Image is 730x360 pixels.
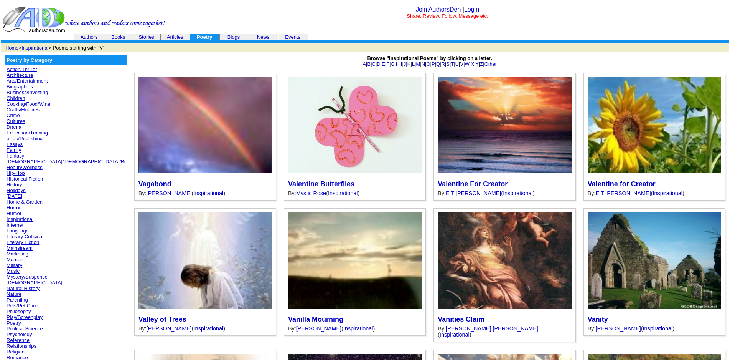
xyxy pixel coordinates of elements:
[138,180,171,188] a: Vagabond
[7,101,50,107] a: Cooking/Food/Wine
[7,239,39,245] a: Literary Fiction
[396,61,399,67] a: H
[455,61,459,67] a: U
[412,61,415,67] a: L
[7,216,33,222] a: Inspirational
[167,34,183,40] a: Articles
[440,332,470,338] a: Inspirational
[7,291,21,297] a: Nature
[503,190,533,196] a: Inspirational
[442,61,445,67] a: R
[7,118,25,124] a: Cultures
[5,45,105,51] font: > > Poems starting with "V"
[2,6,165,33] img: header_logo2.gif
[7,170,25,176] a: Hip-Hop
[7,193,22,199] a: [DATE]
[7,285,40,291] a: Natural History
[7,107,40,113] a: Crafts/Hobbies
[471,61,474,67] a: X
[463,6,479,13] font: |
[194,190,224,196] a: Inspirational
[588,180,656,188] a: Valentine for Creator
[7,320,21,326] a: Poetry
[7,222,23,228] a: Internet
[436,61,440,67] a: Q
[588,325,721,332] div: By: ( )
[111,33,126,40] a: Books
[416,61,420,67] a: M
[438,325,571,338] div: By: ( )
[588,190,721,196] div: By: ( )
[407,13,488,19] font: Share, Review, Follow, Message etc.
[7,95,25,101] a: Children
[404,61,406,67] a: J
[475,61,479,67] a: Y
[7,84,33,90] a: Biographies
[81,34,98,40] a: Authors
[643,325,673,332] a: Inspirational
[438,315,484,323] a: Vanities Claim
[138,190,272,196] div: By: ( )
[432,61,435,67] a: P
[7,176,43,182] a: Historical Fiction
[367,61,371,67] a: B
[7,159,125,164] a: [DEMOGRAPHIC_DATA]/[DEMOGRAPHIC_DATA]/Bi
[7,124,21,130] a: Drama
[391,61,395,67] a: G
[21,45,48,51] a: Inspirational
[7,234,44,239] a: Literary Criticism
[446,190,501,196] a: E T [PERSON_NAME]
[7,251,28,257] a: Marketing
[416,6,461,13] a: Join AuthorsDen
[377,61,380,67] a: D
[288,180,354,188] a: Valentine Butterflies
[7,113,20,118] a: Crime
[146,325,191,332] a: [PERSON_NAME]
[451,61,454,67] a: T
[7,199,43,205] a: Home & Garden
[363,55,497,67] font: | | | | | | | | | | | | | | | | | | | | | | | | | |
[7,332,32,337] a: Psychology
[382,61,385,67] a: E
[464,6,479,13] a: Login
[227,34,240,40] a: Blogs
[438,190,571,196] div: By: ( )
[446,61,450,67] a: S
[386,61,389,67] a: F
[422,61,425,67] a: N
[288,190,422,196] div: By: ( )
[288,315,343,323] a: Vanilla Mourning
[372,61,376,67] a: C
[285,34,300,40] a: Events
[7,205,21,211] a: Horror
[7,72,33,78] a: Architecture
[401,61,402,67] a: I
[426,61,430,67] a: O
[588,315,608,323] a: Vanity
[257,34,270,40] a: News
[288,325,422,332] div: By: ( )
[7,57,52,63] b: Poetry by Category
[7,245,33,251] a: Mainstream
[484,61,497,67] a: Other
[7,141,23,147] a: Essays
[7,326,43,332] a: Political Science
[7,314,43,320] a: Play/Screenplay
[7,211,21,216] a: Humor
[7,228,29,234] a: Language
[7,343,36,349] a: Relationships
[7,268,20,274] a: Music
